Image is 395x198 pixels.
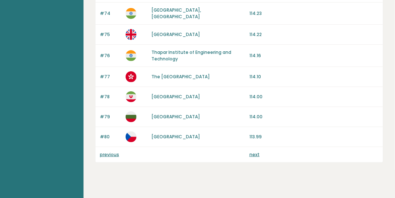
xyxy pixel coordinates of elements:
img: bg.svg [126,111,137,122]
a: [GEOGRAPHIC_DATA] [152,94,200,100]
p: #76 [100,52,121,59]
a: [GEOGRAPHIC_DATA] [152,31,200,37]
a: Thapar Institute of Engineering and Technology [152,49,232,62]
a: next [249,151,260,158]
img: cz.svg [126,131,137,142]
p: 114.23 [249,10,379,17]
p: 114.00 [249,94,379,100]
a: previous [100,151,119,158]
img: gb.svg [126,29,137,40]
p: 113.99 [249,134,379,140]
p: 114.00 [249,114,379,120]
a: The [GEOGRAPHIC_DATA] [152,74,210,80]
img: hk.svg [126,71,137,82]
img: in.svg [126,50,137,61]
p: 114.10 [249,74,379,80]
p: #78 [100,94,121,100]
p: 114.22 [249,31,379,38]
img: ir.svg [126,91,137,102]
p: #75 [100,31,121,38]
p: 114.16 [249,52,379,59]
p: #74 [100,10,121,17]
img: in.svg [126,8,137,19]
a: [GEOGRAPHIC_DATA] [152,114,200,120]
p: #80 [100,134,121,140]
a: [GEOGRAPHIC_DATA] [152,134,200,140]
p: #79 [100,114,121,120]
p: #77 [100,74,121,80]
a: [GEOGRAPHIC_DATA], [GEOGRAPHIC_DATA] [152,7,201,20]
